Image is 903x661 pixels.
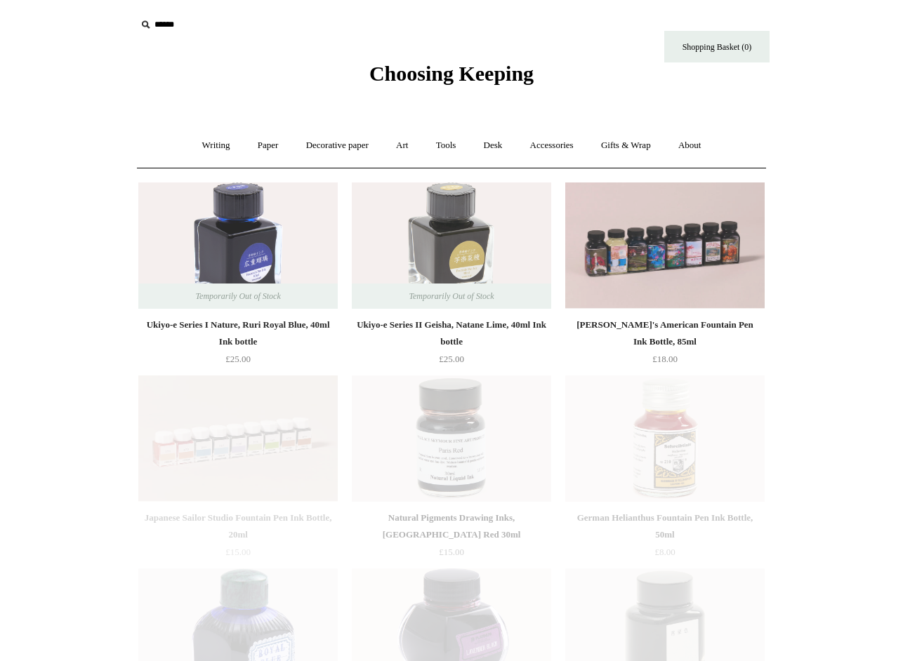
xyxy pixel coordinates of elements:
a: Desk [471,127,515,164]
a: Gifts & Wrap [588,127,664,164]
a: About [666,127,714,164]
a: Ukiyo-e Series I Nature, Ruri Royal Blue, 40ml Ink bottle Ukiyo-e Series I Nature, Ruri Royal Blu... [138,182,338,309]
a: Art [383,127,421,164]
a: Japanese Sailor Studio Fountain Pen Ink Bottle, 20ml £15.00 [138,509,338,567]
div: [PERSON_NAME]'s American Fountain Pen Ink Bottle, 85ml [569,316,761,350]
a: Accessories [518,127,586,164]
span: £15.00 [225,547,251,557]
span: £18.00 [652,354,678,364]
span: £25.00 [225,354,251,364]
a: [PERSON_NAME]'s American Fountain Pen Ink Bottle, 85ml £18.00 [565,316,765,374]
a: Shopping Basket (0) [664,31,770,62]
span: £8.00 [654,547,675,557]
a: Noodler's American Fountain Pen Ink Bottle, 85ml Noodler's American Fountain Pen Ink Bottle, 85ml [565,182,765,309]
span: £25.00 [439,354,464,364]
div: Ukiyo-e Series II Geisha, Natane Lime, 40ml Ink bottle [355,316,548,350]
img: Noodler's American Fountain Pen Ink Bottle, 85ml [565,182,765,309]
a: Choosing Keeping [369,73,534,83]
div: Japanese Sailor Studio Fountain Pen Ink Bottle, 20ml [142,509,334,543]
img: German Helianthus Fountain Pen Ink Bottle, 50ml [565,375,765,502]
a: German Helianthus Fountain Pen Ink Bottle, 50ml German Helianthus Fountain Pen Ink Bottle, 50ml [565,375,765,502]
a: German Helianthus Fountain Pen Ink Bottle, 50ml £8.00 [565,509,765,567]
a: Writing [190,127,243,164]
a: Natural Pigments Drawing Inks, [GEOGRAPHIC_DATA] Red 30ml £15.00 [352,509,551,567]
span: Temporarily Out of Stock [395,283,508,309]
a: Natural Pigments Drawing Inks, Paris Red 30ml Natural Pigments Drawing Inks, Paris Red 30ml [352,375,551,502]
img: Natural Pigments Drawing Inks, Paris Red 30ml [352,375,551,502]
a: Ukiyo-e Series I Nature, Ruri Royal Blue, 40ml Ink bottle £25.00 [138,316,338,374]
span: Choosing Keeping [369,62,534,85]
a: Paper [245,127,291,164]
a: Ukiyo-e Series II Geisha, Natane Lime, 40ml Ink bottle Ukiyo-e Series II Geisha, Natane Lime, 40m... [352,182,551,309]
a: Tools [423,127,469,164]
img: Ukiyo-e Series I Nature, Ruri Royal Blue, 40ml Ink bottle [138,182,338,309]
a: Decorative paper [294,127,381,164]
a: Ukiyo-e Series II Geisha, Natane Lime, 40ml Ink bottle £25.00 [352,316,551,374]
span: Temporarily Out of Stock [181,283,294,309]
div: German Helianthus Fountain Pen Ink Bottle, 50ml [569,509,761,543]
span: £15.00 [439,547,464,557]
img: Japanese Sailor Studio Fountain Pen Ink Bottle, 20ml [138,375,338,502]
a: Japanese Sailor Studio Fountain Pen Ink Bottle, 20ml Japanese Sailor Studio Fountain Pen Ink Bott... [138,375,338,502]
div: Natural Pigments Drawing Inks, [GEOGRAPHIC_DATA] Red 30ml [355,509,548,543]
div: Ukiyo-e Series I Nature, Ruri Royal Blue, 40ml Ink bottle [142,316,334,350]
img: Ukiyo-e Series II Geisha, Natane Lime, 40ml Ink bottle [352,182,551,309]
